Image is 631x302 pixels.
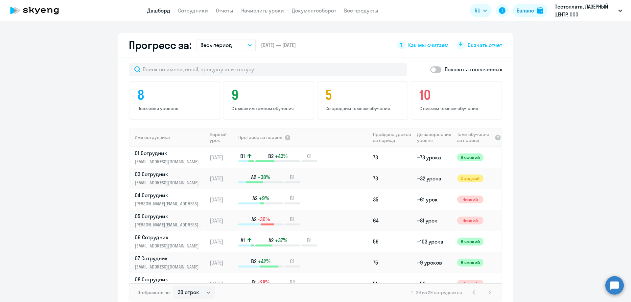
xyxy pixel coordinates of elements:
span: Темп обучения за период [457,131,493,143]
td: 59 [370,231,414,252]
span: Средний [457,174,483,182]
img: balance [537,7,543,14]
a: 07 Сотрудник[EMAIL_ADDRESS][DOMAIN_NAME] [135,255,207,270]
span: B1 [290,174,294,181]
a: Все продукты [344,7,378,14]
p: 03 Сотрудник [135,171,202,178]
span: C1 [307,152,312,160]
th: Имя сотрудника [129,128,207,147]
td: 75 [370,252,414,273]
p: [EMAIL_ADDRESS][DOMAIN_NAME] [135,158,202,165]
span: 1 - 29 из 29 сотрудников [411,290,462,295]
p: 01 Сотрудник [135,150,202,157]
a: Сотрудники [178,7,208,14]
td: [DATE] [207,252,238,273]
td: [DATE] [207,168,238,189]
th: До завершения уровня [414,128,454,147]
p: [EMAIL_ADDRESS][DOMAIN_NAME] [135,179,202,186]
p: [PERSON_NAME][EMAIL_ADDRESS][DOMAIN_NAME] [135,221,202,228]
p: Постоплата, ЛАЗЕРНЫЙ ЦЕНТР, ООО [554,3,616,18]
td: [DATE] [207,189,238,210]
p: [EMAIL_ADDRESS][DOMAIN_NAME] [135,263,202,270]
a: 03 Сотрудник[EMAIL_ADDRESS][DOMAIN_NAME] [135,171,207,186]
span: B1 [290,216,294,223]
span: Низкий [457,280,483,288]
span: Скачать отчет [468,41,502,49]
td: 64 [370,210,414,231]
p: [PERSON_NAME][EMAIL_ADDRESS][DOMAIN_NAME] [135,200,202,207]
td: ~103 урока [414,231,454,252]
p: Показать отключенных [445,65,502,73]
td: [DATE] [207,231,238,252]
span: -30% [258,216,270,223]
p: Повысили уровень [137,105,214,111]
div: Баланс [517,7,534,14]
span: +38% [258,174,270,181]
span: Низкий [457,217,483,224]
a: Дашборд [147,7,170,14]
span: B1 [307,237,312,244]
a: 01 Сотрудник[EMAIL_ADDRESS][DOMAIN_NAME] [135,150,207,165]
h2: Прогресс за: [129,38,191,52]
p: 06 Сотрудник [135,234,202,241]
a: 08 Сотрудник[EMAIL_ADDRESS][DOMAIN_NAME] [135,276,207,291]
span: B1 [290,195,294,202]
span: B2 [251,258,257,265]
td: [DATE] [207,210,238,231]
h4: 10 [419,87,496,103]
span: Высокий [457,259,483,267]
td: 73 [370,168,414,189]
a: 05 Сотрудник[PERSON_NAME][EMAIL_ADDRESS][DOMAIN_NAME] [135,213,207,228]
button: Балансbalance [513,4,547,17]
p: 07 Сотрудник [135,255,202,262]
span: C1 [290,258,294,265]
p: 05 Сотрудник [135,213,202,220]
span: +37% [275,237,287,244]
span: Высокий [457,153,483,161]
p: С высоким темпом обучения [231,105,308,111]
a: Начислить уроки [241,7,284,14]
td: ~73 урока [414,147,454,168]
p: [EMAIL_ADDRESS][DOMAIN_NAME] [135,242,202,249]
span: Высокий [457,238,483,245]
span: [DATE] — [DATE] [261,41,296,49]
a: Документооборот [292,7,336,14]
td: ~32 урока [414,168,454,189]
td: ~50 уроков [414,273,454,294]
td: 73 [370,147,414,168]
button: Весь период [197,39,256,51]
th: Первый урок [207,128,238,147]
h4: 8 [137,87,214,103]
h4: 9 [231,87,308,103]
a: 04 Сотрудник[PERSON_NAME][EMAIL_ADDRESS][DOMAIN_NAME] [135,192,207,207]
p: Со средним темпом обучения [325,105,402,111]
a: Отчеты [216,7,233,14]
p: 08 Сотрудник [135,276,202,283]
span: A2 [269,237,274,244]
td: ~61 урок [414,189,454,210]
span: Низкий [457,196,483,203]
td: ~81 урок [414,210,454,231]
td: 35 [370,189,414,210]
h4: 5 [325,87,402,103]
p: Весь период [200,41,232,49]
span: Отображать по: [137,290,171,295]
th: Пройдено уроков за период [370,128,414,147]
span: B2 [290,279,295,286]
button: Постоплата, ЛАЗЕРНЫЙ ЦЕНТР, ООО [551,3,625,18]
span: B1 [252,279,257,286]
span: RU [475,7,480,14]
td: 51 [370,273,414,294]
span: +9% [259,195,269,202]
td: [DATE] [207,147,238,168]
span: A1 [241,237,245,244]
span: A2 [251,216,257,223]
span: A2 [252,195,258,202]
input: Поиск по имени, email, продукту или статусу [129,63,407,76]
p: С низким темпом обучения [419,105,496,111]
td: ~9 уроков [414,252,454,273]
span: B1 [240,152,245,160]
span: B2 [268,152,274,160]
span: -28% [258,279,269,286]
